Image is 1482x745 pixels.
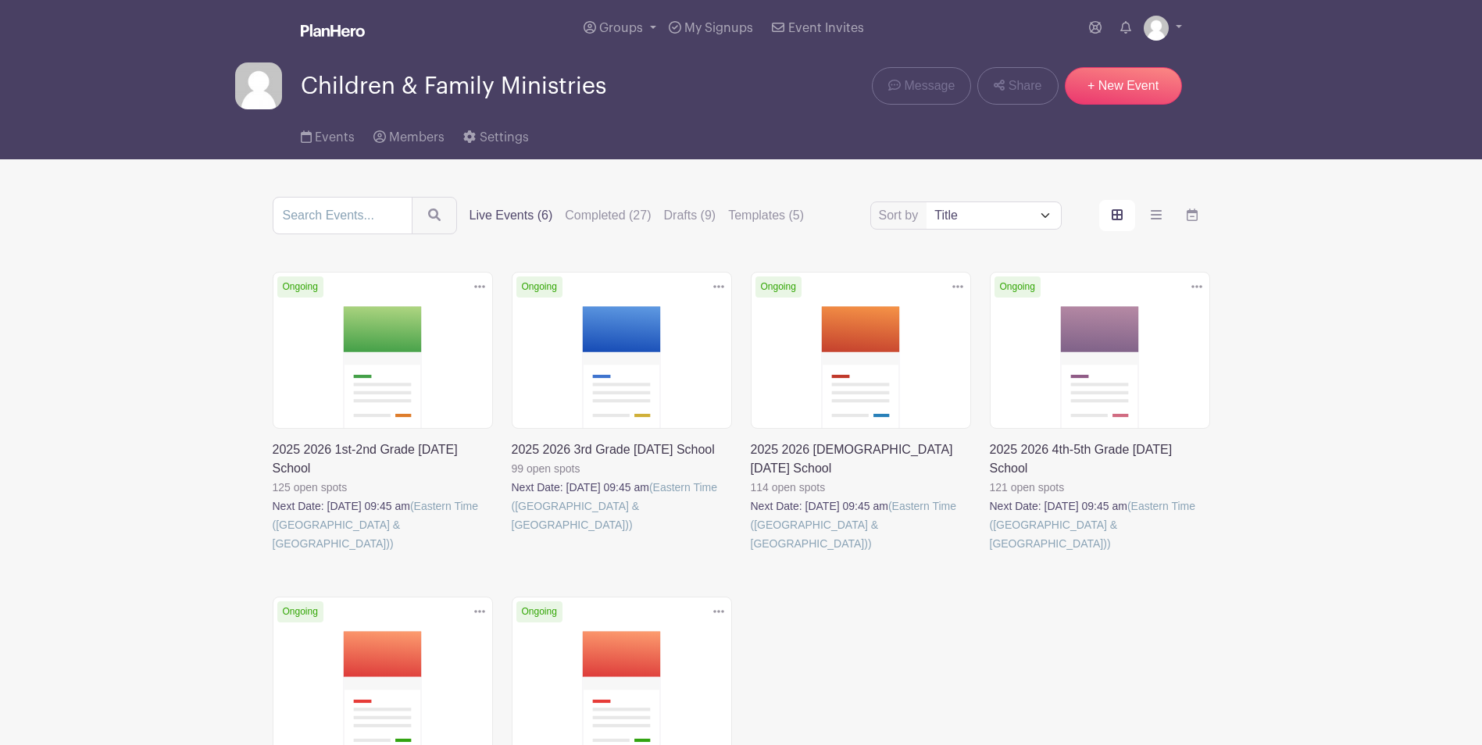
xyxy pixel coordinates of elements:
span: My Signups [684,22,753,34]
a: Members [373,109,445,159]
label: Sort by [879,206,923,225]
input: Search Events... [273,197,412,234]
span: Groups [599,22,643,34]
label: Drafts (9) [664,206,716,225]
label: Live Events (6) [470,206,553,225]
a: + New Event [1065,67,1182,105]
span: Settings [480,131,529,144]
label: Templates (5) [728,206,804,225]
span: Children & Family Ministries [301,73,606,99]
div: filters [470,206,805,225]
span: Event Invites [788,22,864,34]
span: Events [315,131,355,144]
a: Settings [463,109,528,159]
div: order and view [1099,200,1210,231]
a: Events [301,109,355,159]
label: Completed (27) [565,206,651,225]
span: Message [904,77,955,95]
span: Members [389,131,445,144]
img: default-ce2991bfa6775e67f084385cd625a349d9dcbb7a52a09fb2fda1e96e2d18dcdb.png [1144,16,1169,41]
a: Message [872,67,971,105]
a: Share [977,67,1058,105]
img: logo_white-6c42ec7e38ccf1d336a20a19083b03d10ae64f83f12c07503d8b9e83406b4c7d.svg [301,24,365,37]
span: Share [1009,77,1042,95]
img: default-ce2991bfa6775e67f084385cd625a349d9dcbb7a52a09fb2fda1e96e2d18dcdb.png [235,62,282,109]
